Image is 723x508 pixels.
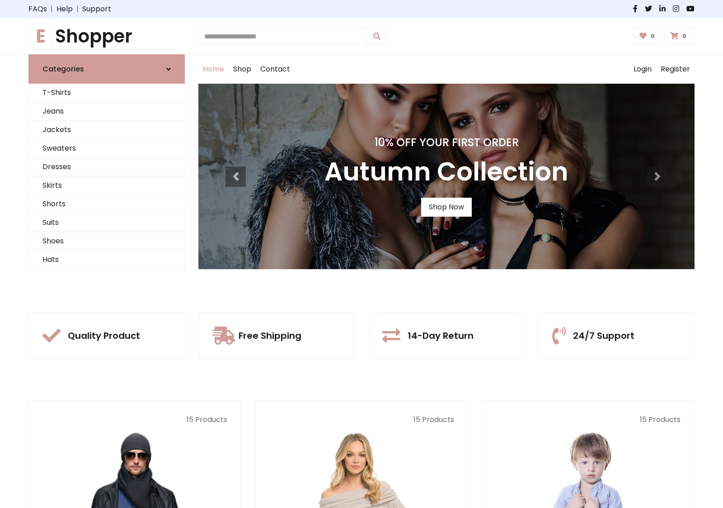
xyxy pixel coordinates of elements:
a: T-Shirts [29,84,184,102]
a: 0 [634,28,663,45]
h5: Quality Product [68,330,140,341]
span: | [73,4,82,14]
h5: Free Shipping [239,330,301,341]
a: Jeans [29,102,184,121]
a: Suits [29,214,184,232]
h4: 10% Off Your First Order [324,136,568,149]
a: Support [82,4,111,14]
a: Shorts [29,195,184,214]
a: Shoes [29,232,184,251]
span: | [47,4,56,14]
span: 0 [680,32,689,40]
a: 0 [664,28,695,45]
a: Dresses [29,158,184,176]
span: 0 [648,32,657,40]
h6: Categories [42,65,84,73]
h1: Shopper [28,25,185,47]
p: 15 Products [42,414,227,425]
a: Help [56,4,73,14]
a: Shop Now [421,198,472,217]
h5: 14-Day Return [408,330,474,341]
h5: 24/7 Support [573,330,634,341]
p: 15 Products [496,414,681,425]
a: Shop [229,55,256,84]
a: FAQs [28,4,47,14]
a: Jackets [29,121,184,139]
a: EShopper [28,25,185,47]
a: Sweaters [29,139,184,158]
a: Login [629,55,656,84]
span: E [28,23,53,49]
a: Contact [256,55,295,84]
a: Categories [28,54,185,84]
a: Hats [29,251,184,269]
h3: Autumn Collection [324,157,568,187]
p: 15 Products [269,414,454,425]
a: Register [656,55,695,84]
a: Home [198,55,229,84]
a: Skirts [29,176,184,195]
